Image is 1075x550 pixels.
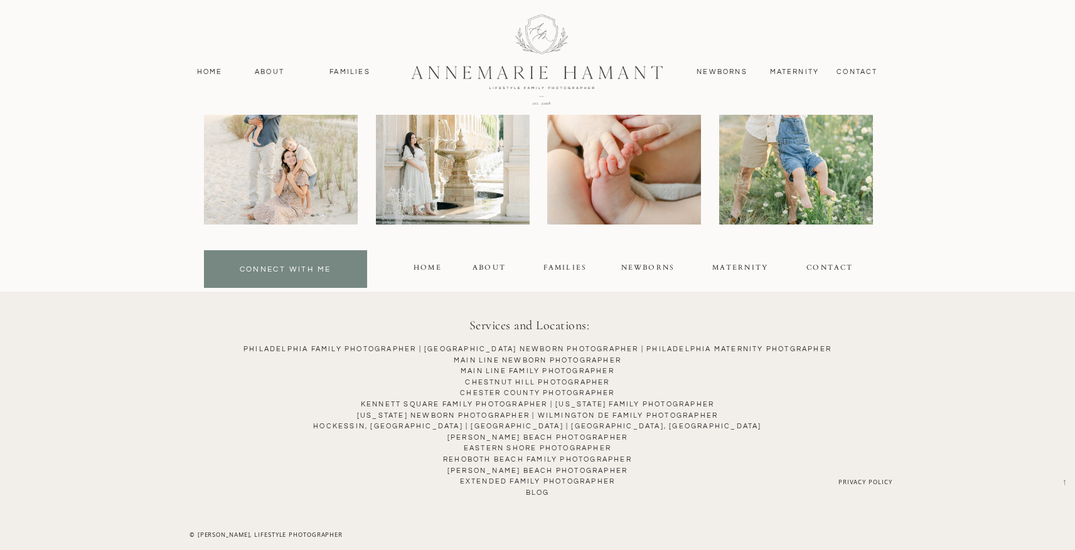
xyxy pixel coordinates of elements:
p: Family and newborn photographer serving joyful families in [GEOGRAPHIC_DATA], [GEOGRAPHIC_DATA] D... [204,29,509,61]
a: connect with me [207,263,364,278]
a: Home [400,262,456,277]
a: MAternity [770,66,818,78]
div: © [PERSON_NAME], Lifestyle PhotographER [166,530,367,542]
a: contact [830,66,885,78]
a: Newborns [692,66,752,78]
a: NEWBORNS [621,262,676,277]
h3: Services and Locations: [221,315,838,337]
a: contact [803,262,858,277]
a: maternity [712,262,767,277]
a: About [462,262,517,277]
a: About [252,66,288,78]
a: Home [191,66,228,78]
a: Philadelphia Family Photographer | [GEOGRAPHIC_DATA] NEWBORN PHOTOGRAPHER | Philadelphia Maternit... [18,344,1057,519]
a: FAMILIES [538,262,593,277]
a: → [1058,467,1067,487]
a: Families [322,66,378,78]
